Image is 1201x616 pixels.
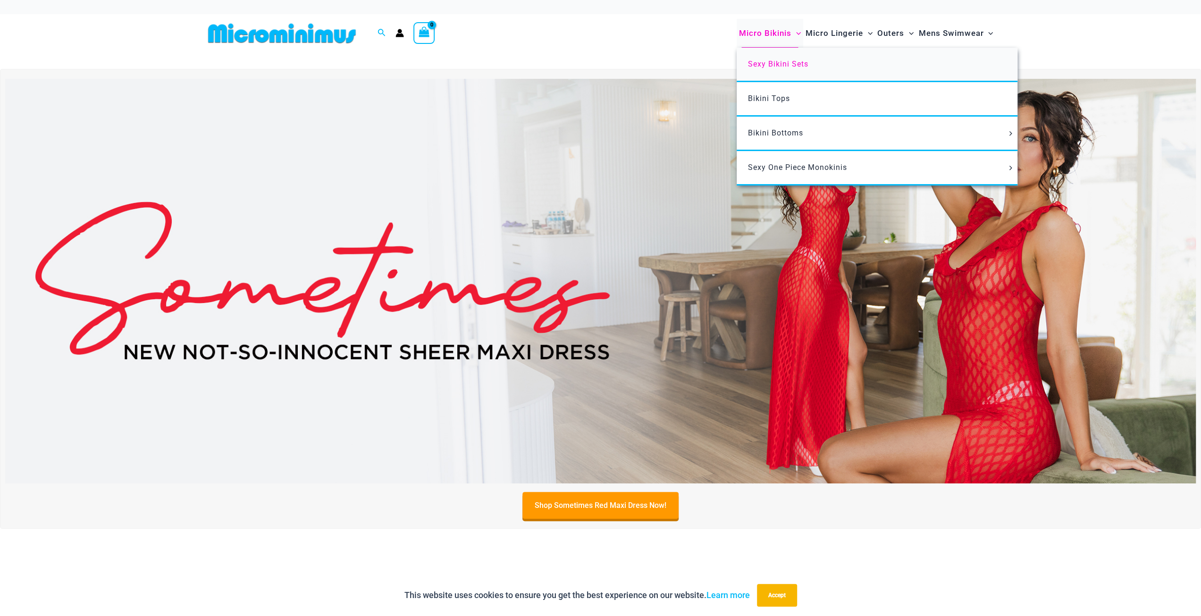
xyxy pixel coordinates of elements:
p: This website uses cookies to ensure you get the best experience on our website. [404,588,750,602]
a: Search icon link [378,27,386,39]
span: Menu Toggle [863,21,873,45]
span: Micro Lingerie [806,21,863,45]
span: Bikini Tops [748,94,790,103]
a: Micro LingerieMenu ToggleMenu Toggle [803,19,875,48]
span: Menu Toggle [983,21,993,45]
span: Outers [877,21,904,45]
button: Accept [757,584,797,607]
span: Sexy One Piece Monokinis [748,163,847,172]
a: Account icon link [395,29,404,37]
img: MM SHOP LOGO FLAT [204,23,360,44]
a: Bikini Tops [737,82,1017,117]
span: Bikini Bottoms [748,128,803,137]
nav: Site Navigation [735,17,997,49]
a: Shop Sometimes Red Maxi Dress Now! [522,492,679,519]
span: Sexy Bikini Sets [748,59,808,68]
span: Menu Toggle [904,21,914,45]
a: Sexy Bikini Sets [737,48,1017,82]
a: Mens SwimwearMenu ToggleMenu Toggle [916,19,995,48]
a: Sexy One Piece MonokinisMenu ToggleMenu Toggle [737,151,1017,186]
span: Mens Swimwear [918,21,983,45]
span: Micro Bikinis [739,21,791,45]
a: Learn more [706,590,750,600]
a: Bikini BottomsMenu ToggleMenu Toggle [737,117,1017,151]
a: Micro BikinisMenu ToggleMenu Toggle [737,19,803,48]
img: Sometimes Red Maxi Dress [5,79,1196,483]
a: OutersMenu ToggleMenu Toggle [875,19,916,48]
span: Menu Toggle [791,21,801,45]
a: View Shopping Cart, empty [413,22,435,44]
span: Menu Toggle [1005,131,1016,136]
span: Menu Toggle [1005,166,1016,170]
